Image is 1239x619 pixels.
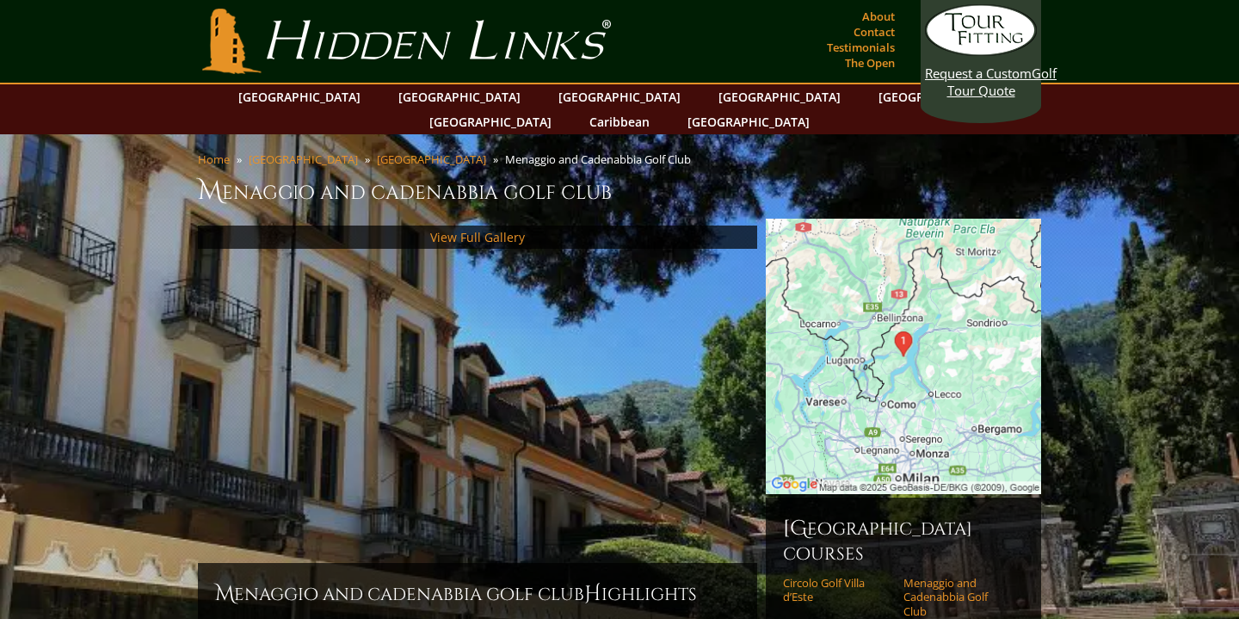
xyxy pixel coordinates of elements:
[710,84,849,109] a: [GEOGRAPHIC_DATA]
[783,515,1024,566] h6: [GEOGRAPHIC_DATA] Courses
[505,152,698,167] li: Menaggio and Cadenabbia Golf Club
[766,219,1041,494] img: Google Map of Via Golf, 12, 22010 Codogna-Cardano, Grandola ed Uniti CO, Italy
[430,229,525,245] a: View Full Gallery
[925,4,1037,99] a: Request a CustomGolf Tour Quote
[849,20,899,44] a: Contact
[584,580,601,608] span: H
[198,174,1041,208] h1: Menaggio and Cadenabbia Golf Club
[783,576,892,604] a: Circolo Golf Villa d’Este
[679,109,818,134] a: [GEOGRAPHIC_DATA]
[421,109,560,134] a: [GEOGRAPHIC_DATA]
[230,84,369,109] a: [GEOGRAPHIC_DATA]
[390,84,529,109] a: [GEOGRAPHIC_DATA]
[841,51,899,75] a: The Open
[198,152,230,167] a: Home
[215,580,740,608] h2: Menaggio and Cadenabbia Golf Club ighlights
[870,84,1009,109] a: [GEOGRAPHIC_DATA]
[377,152,486,167] a: [GEOGRAPHIC_DATA]
[249,152,358,167] a: [GEOGRAPHIC_DATA]
[903,576,1013,618] a: Menaggio and Cadenabbia Golf Club
[925,65,1032,82] span: Request a Custom
[550,84,689,109] a: [GEOGRAPHIC_DATA]
[823,35,899,59] a: Testimonials
[581,109,658,134] a: Caribbean
[858,4,899,28] a: About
